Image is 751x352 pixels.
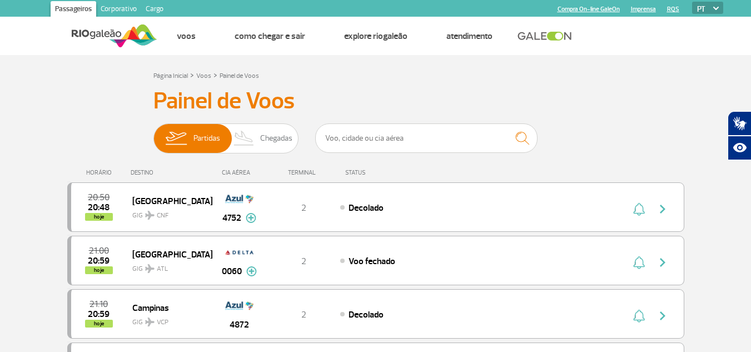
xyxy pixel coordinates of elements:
[145,264,155,273] img: destiny_airplane.svg
[132,194,203,208] span: [GEOGRAPHIC_DATA]
[132,311,203,328] span: GIG
[153,72,188,80] a: Página Inicial
[177,31,196,42] a: Voos
[96,1,141,19] a: Corporativo
[132,247,203,261] span: [GEOGRAPHIC_DATA]
[656,309,669,323] img: seta-direita-painel-voo.svg
[132,300,203,315] span: Campinas
[246,213,256,223] img: mais-info-painel-voo.svg
[301,309,306,320] span: 2
[246,266,257,276] img: mais-info-painel-voo.svg
[141,1,168,19] a: Cargo
[89,300,108,308] span: 2025-08-26 21:10:00
[213,68,217,81] a: >
[85,213,113,221] span: hoje
[633,256,645,269] img: sino-painel-voo.svg
[301,202,306,214] span: 2
[157,264,168,274] span: ATL
[340,169,430,176] div: STATUS
[344,31,407,42] a: Explore RIOgaleão
[153,87,598,115] h3: Painel de Voos
[222,211,241,225] span: 4752
[220,72,259,80] a: Painel de Voos
[132,205,203,221] span: GIG
[85,266,113,274] span: hoje
[71,169,131,176] div: HORÁRIO
[85,320,113,328] span: hoje
[633,309,645,323] img: sino-painel-voo.svg
[88,194,110,201] span: 2025-08-26 20:50:00
[145,318,155,326] img: destiny_airplane.svg
[349,256,395,267] span: Voo fechado
[315,123,538,153] input: Voo, cidade ou cia aérea
[131,169,212,176] div: DESTINO
[193,124,220,153] span: Partidas
[157,318,168,328] span: VCP
[89,247,109,255] span: 2025-08-26 21:00:00
[51,1,96,19] a: Passageiros
[301,256,306,267] span: 2
[728,111,751,136] button: Abrir tradutor de língua de sinais.
[728,136,751,160] button: Abrir recursos assistivos.
[667,6,679,13] a: RQS
[132,258,203,274] span: GIG
[88,310,110,318] span: 2025-08-26 20:59:00
[631,6,656,13] a: Imprensa
[158,124,193,153] img: slider-embarque
[558,6,620,13] a: Compra On-line GaleOn
[267,169,340,176] div: TERMINAL
[656,256,669,269] img: seta-direita-painel-voo.svg
[88,257,110,265] span: 2025-08-26 20:59:00
[446,31,493,42] a: Atendimento
[145,211,155,220] img: destiny_airplane.svg
[656,202,669,216] img: seta-direita-painel-voo.svg
[190,68,194,81] a: >
[212,169,267,176] div: CIA AÉREA
[88,204,110,211] span: 2025-08-26 20:48:02
[260,124,292,153] span: Chegadas
[228,124,261,153] img: slider-desembarque
[633,202,645,216] img: sino-painel-voo.svg
[196,72,211,80] a: Voos
[728,111,751,160] div: Plugin de acessibilidade da Hand Talk.
[222,265,242,278] span: 0060
[157,211,168,221] span: CNF
[349,309,384,320] span: Decolado
[230,318,249,331] span: 4872
[349,202,384,214] span: Decolado
[235,31,305,42] a: Como chegar e sair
